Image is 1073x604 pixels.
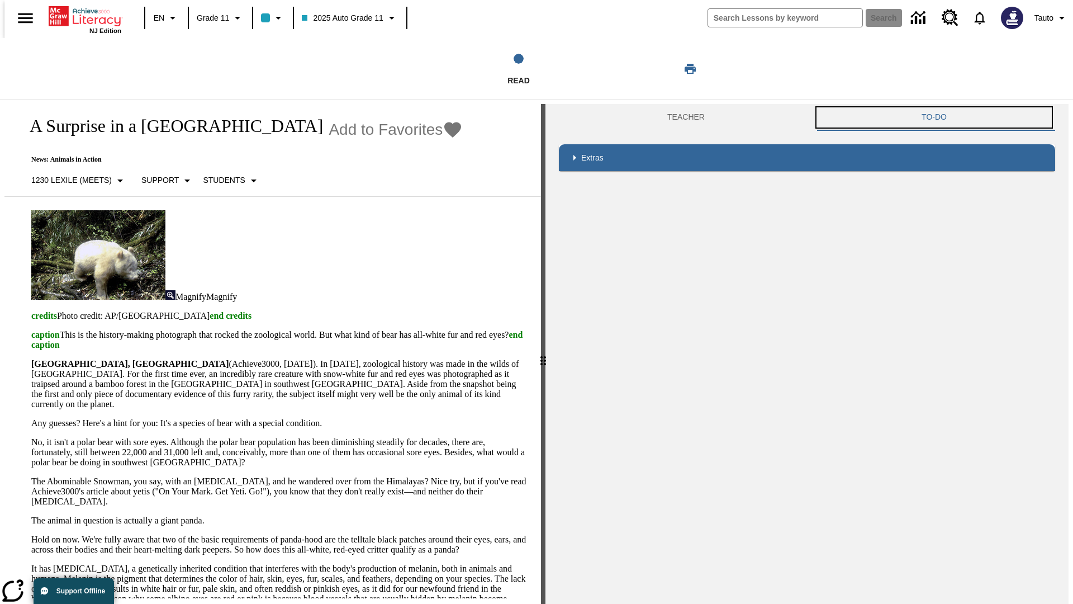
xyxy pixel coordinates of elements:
div: Extras [559,144,1055,171]
button: Print [672,59,708,79]
p: No, it isn't a polar bear with sore eyes. Although the polar bear population has been diminishing... [31,437,528,468]
span: Magnify [175,292,206,301]
p: The animal in question is actually a giant panda. [31,516,528,526]
div: Home [49,4,121,34]
button: Scaffolds, Support [137,171,198,191]
button: Class: 2025 Auto Grade 11, Select your class [297,8,402,28]
div: Instructional Panel Tabs [559,104,1055,131]
button: Teacher [559,104,813,131]
button: Open side menu [9,2,42,35]
button: Read step 1 of 1 [374,38,663,100]
button: Profile/Settings [1030,8,1073,28]
button: Language: EN, Select a language [149,8,184,28]
p: Hold on now. We're fully aware that two of the basic requirements of panda-hood are the telltale ... [31,535,528,555]
p: The Abominable Snowman, you say, with an [MEDICAL_DATA], and he wandered over from the Himalayas?... [31,476,528,507]
button: TO-DO [813,104,1055,131]
button: Support Offline [34,578,114,604]
span: Tauto [1034,12,1053,24]
a: Notifications [965,3,994,32]
button: Select Lexile, 1230 Lexile (Meets) [27,171,131,191]
span: NJ Edition [89,27,121,34]
a: Data Center [904,3,935,34]
div: activity [545,104,1069,604]
span: Support Offline [56,587,105,595]
div: Press Enter or Spacebar and then press right and left arrow keys to move the slider [541,104,545,604]
span: Add to Favorites [329,121,443,139]
img: Magnify [165,290,175,300]
p: Any guesses? Here's a hint for you: It's a species of bear with a special condition. [31,418,528,428]
button: Select a new avatar [994,3,1030,32]
p: This is the history-making photograph that rocked the zoological world. But what kind of bear has... [31,330,528,350]
img: Avatar [1001,7,1023,29]
button: Grade: Grade 11, Select a grade [192,8,249,28]
input: search field [708,9,862,27]
span: EN [154,12,164,24]
p: (Achieve3000, [DATE]). In [DATE], zoological history was made in the wilds of [GEOGRAPHIC_DATA]. ... [31,359,528,409]
div: reading [4,104,541,598]
span: Magnify [206,292,237,301]
p: Students [203,174,245,186]
span: Grade 11 [197,12,229,24]
p: Extras [581,152,604,164]
button: Select Student [198,171,264,191]
p: 1230 Lexile (Meets) [31,174,112,186]
h1: A Surprise in a [GEOGRAPHIC_DATA] [18,116,323,136]
button: Add to Favorites - A Surprise in a Bamboo Forest [329,120,463,139]
button: Class color is light blue. Change class color [257,8,289,28]
span: caption [31,330,60,339]
p: Photo credit: AP/[GEOGRAPHIC_DATA] [31,311,528,321]
a: Resource Center, Will open in new tab [935,3,965,33]
span: Read [507,76,530,85]
span: credits [31,311,57,320]
span: 2025 Auto Grade 11 [302,12,383,24]
span: end credits [210,311,251,320]
img: albino pandas in China are sometimes mistaken for polar bears [31,210,165,300]
p: Support [141,174,179,186]
span: end caption [31,330,523,350]
p: News: Animals in Action [18,155,463,164]
strong: [GEOGRAPHIC_DATA], [GEOGRAPHIC_DATA] [31,359,229,369]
